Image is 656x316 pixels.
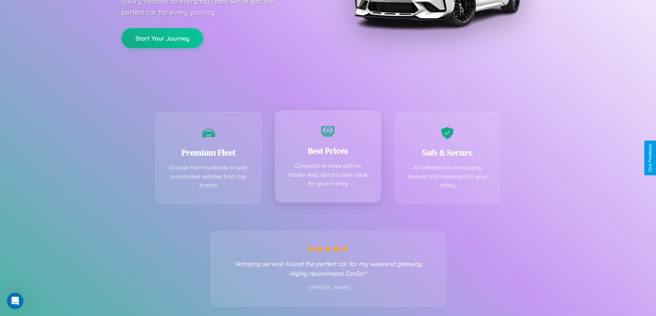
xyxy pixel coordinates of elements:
p: Competitive rates with no hidden fees. Get the best value for your money [286,162,370,188]
p: "Amazing service! Found the perfect car for my weekend getaway. Highly recommend CarGo!" [225,259,431,278]
h3: Premium Fleet [167,147,251,158]
p: - [PERSON_NAME] [225,283,431,292]
iframe: Intercom live chat [7,293,23,309]
h3: Best Prices [286,145,370,156]
p: Choose from hundreds of well-maintained vehicles from top brands [167,163,251,190]
div: Give Feedback [648,144,653,172]
h3: Safe & Secure [405,147,490,158]
button: Start Your Journey [122,28,203,48]
p: All vehicles are thoroughly cleaned and inspected for your safety [405,163,490,190]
